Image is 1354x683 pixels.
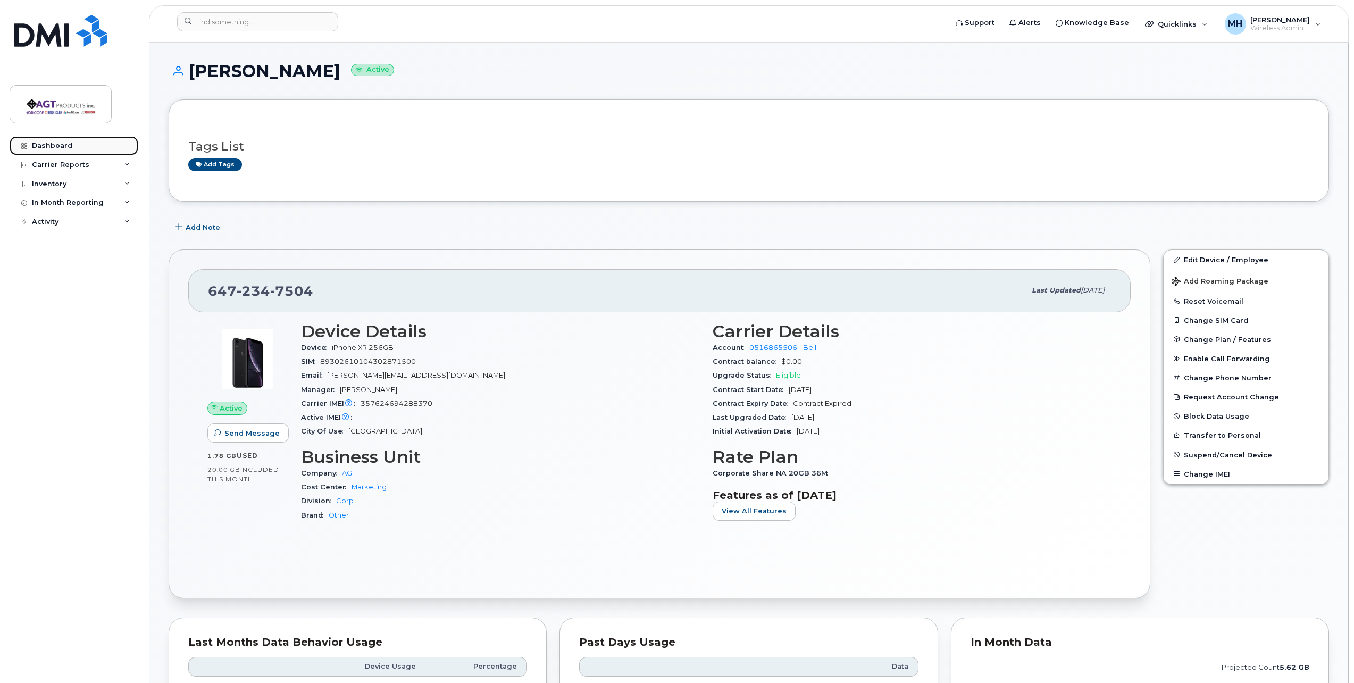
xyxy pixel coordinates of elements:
[208,283,313,299] span: 647
[336,497,354,505] a: Corp
[1172,277,1268,287] span: Add Roaming Package
[713,469,833,477] span: Corporate Share NA 20GB 36M
[301,371,327,379] span: Email
[1164,464,1328,484] button: Change IMEI
[188,637,527,648] div: Last Months Data Behavior Usage
[320,357,416,365] span: 89302610104302871500
[1164,406,1328,426] button: Block Data Usage
[188,158,242,171] a: Add tags
[301,497,336,505] span: Division
[713,357,781,365] span: Contract balance
[351,64,394,76] small: Active
[1184,451,1272,459] span: Suspend/Cancel Device
[237,452,258,460] span: used
[1164,349,1328,368] button: Enable Call Forwarding
[207,466,240,473] span: 20.00 GB
[713,489,1111,502] h3: Features as of [DATE]
[425,657,527,676] th: Percentage
[301,413,357,421] span: Active IMEI
[1164,445,1328,464] button: Suspend/Cancel Device
[749,344,816,352] a: 0516865506 - Bell
[342,469,356,477] a: AGT
[329,511,349,519] a: Other
[971,637,1309,648] div: In Month Data
[220,403,243,413] span: Active
[1164,426,1328,445] button: Transfer to Personal
[301,469,342,477] span: Company
[1222,663,1309,671] text: projected count
[207,465,279,483] span: included this month
[781,357,802,365] span: $0.00
[713,371,776,379] span: Upgrade Status
[270,283,313,299] span: 7504
[169,218,229,237] button: Add Note
[722,506,787,516] span: View All Features
[579,637,918,648] div: Past Days Usage
[1164,387,1328,406] button: Request Account Change
[713,502,796,521] button: View All Features
[713,322,1111,341] h3: Carrier Details
[713,344,749,352] span: Account
[1184,355,1270,363] span: Enable Call Forwarding
[361,399,432,407] span: 357624694288370
[713,386,789,394] span: Contract Start Date
[301,399,361,407] span: Carrier IMEI
[1164,270,1328,291] button: Add Roaming Package
[713,427,797,435] span: Initial Activation Date
[216,327,280,391] img: image20231002-3703462-u8y6nc.jpeg
[767,657,918,676] th: Data
[789,386,812,394] span: [DATE]
[301,511,329,519] span: Brand
[340,386,397,394] span: [PERSON_NAME]
[237,283,270,299] span: 234
[1081,286,1105,294] span: [DATE]
[332,344,394,352] span: iPhone XR 256GB
[1184,335,1271,343] span: Change Plan / Features
[301,386,340,394] span: Manager
[797,427,820,435] span: [DATE]
[327,371,505,379] span: [PERSON_NAME][EMAIL_ADDRESS][DOMAIN_NAME]
[188,140,1309,153] h3: Tags List
[169,62,1329,80] h1: [PERSON_NAME]
[1164,311,1328,330] button: Change SIM Card
[207,452,237,460] span: 1.78 GB
[1164,291,1328,311] button: Reset Voicemail
[313,657,425,676] th: Device Usage
[791,413,814,421] span: [DATE]
[776,371,801,379] span: Eligible
[224,428,280,438] span: Send Message
[301,357,320,365] span: SIM
[1032,286,1081,294] span: Last updated
[713,399,793,407] span: Contract Expiry Date
[713,447,1111,467] h3: Rate Plan
[713,413,791,421] span: Last Upgraded Date
[301,344,332,352] span: Device
[301,447,700,467] h3: Business Unit
[348,427,422,435] span: [GEOGRAPHIC_DATA]
[186,222,220,232] span: Add Note
[352,483,387,491] a: Marketing
[301,483,352,491] span: Cost Center
[1280,663,1309,671] tspan: 5.62 GB
[1164,250,1328,269] a: Edit Device / Employee
[1164,368,1328,387] button: Change Phone Number
[207,423,289,443] button: Send Message
[1164,330,1328,349] button: Change Plan / Features
[793,399,851,407] span: Contract Expired
[357,413,364,421] span: —
[301,322,700,341] h3: Device Details
[301,427,348,435] span: City Of Use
